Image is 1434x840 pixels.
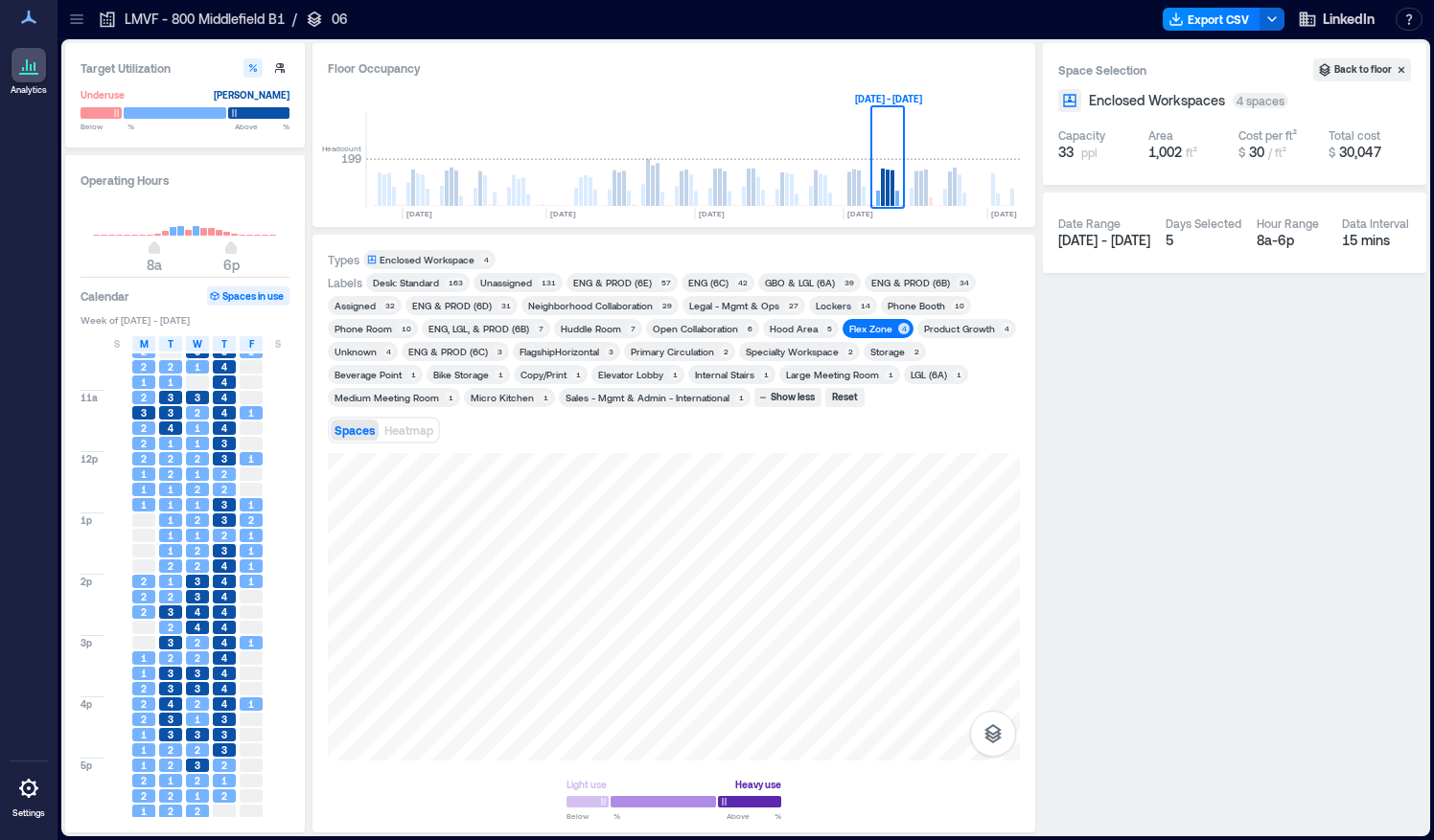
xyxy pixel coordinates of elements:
span: 2 [195,559,200,573]
span: 1 [168,498,173,511]
div: Light use [567,775,607,794]
span: 2 [168,805,173,818]
span: 4 [221,682,227,695]
span: Heatmap [384,423,433,437]
div: 57 [658,277,674,288]
button: Spaces [331,420,379,441]
div: 29 [659,300,675,311]
div: 2 [844,346,856,357]
div: 4 spaces [1233,93,1288,108]
span: 1 [168,375,173,389]
h3: Space Selection [1058,60,1313,79]
span: 3 [168,713,173,726]
span: 3 [221,743,227,757]
div: Unknown [335,345,377,358]
span: 30,047 [1339,144,1381,160]
div: 7 [535,323,546,334]
div: Reset [829,389,861,406]
div: Beverage Point [335,368,402,381]
span: 2 [168,467,173,481]
span: W [193,336,202,352]
span: 2 [141,391,147,404]
span: 1 [141,498,147,511]
span: 1 [141,805,147,818]
div: 8a - 6p [1257,231,1327,250]
div: Specialty Workspace [746,345,839,358]
div: 131 [538,277,559,288]
div: 6 [744,323,755,334]
span: 3 [168,605,173,619]
span: 1 [195,467,200,481]
span: 30 [1249,144,1264,160]
div: 7 [627,323,638,334]
p: 06 [332,10,348,29]
span: / ft² [1268,146,1286,159]
button: Back to floor [1313,58,1411,81]
div: 1 [572,369,584,380]
span: 3 [221,713,227,726]
span: 1 [141,667,147,680]
div: 1 [885,369,896,380]
span: $ [1238,146,1245,159]
span: 2 [195,483,200,496]
span: 1 [195,421,200,435]
span: 1 [168,529,173,542]
span: 3 [168,667,173,680]
span: $ [1329,146,1335,159]
button: Spaces in use [207,286,289,306]
span: 4 [168,421,173,435]
span: 6p [223,257,240,273]
div: 1 [953,369,964,380]
span: 2 [168,789,173,803]
div: Micro Kitchen [471,391,534,404]
span: 3 [168,636,173,649]
div: 163 [445,277,466,288]
span: 2 [195,774,200,787]
span: 2 [195,743,200,757]
span: 2 [141,575,147,588]
span: 1 [141,483,147,496]
div: Hour Range [1257,216,1319,231]
div: 4 [1001,323,1012,334]
div: Internal Stairs [695,368,754,381]
span: 1 [141,743,147,757]
span: 2 [141,682,147,695]
p: LMVF - 800 Middlefield B1 [125,10,285,29]
span: 2 [195,697,200,711]
span: Below % [567,810,620,822]
span: 3 [195,682,200,695]
span: ppl [1081,145,1098,160]
div: 15 mins [1342,231,1412,250]
span: 3 [195,575,200,588]
div: 1 [495,369,506,380]
span: S [114,336,120,352]
span: 1 [248,452,254,465]
span: 2 [168,743,173,757]
div: Huddle Room [561,322,621,335]
div: 4 [480,254,492,265]
div: LGL (6A) [911,368,947,381]
span: 3 [141,406,147,420]
span: 1 [141,651,147,665]
a: Analytics [5,42,53,102]
span: 2 [141,437,147,450]
p: / [292,10,297,29]
div: 2 [720,346,731,357]
span: 4 [221,667,227,680]
div: Copy/Print [520,368,567,381]
span: 2 [141,713,147,726]
span: 4 [221,360,227,374]
span: 2 [168,759,173,772]
button: Export CSV [1163,8,1261,31]
div: Bike Storage [433,368,489,381]
span: 3 [221,544,227,557]
div: Capacity [1058,127,1105,143]
button: Reset [825,388,865,407]
span: 2 [141,590,147,603]
span: 1 [168,544,173,557]
span: 1 [195,498,200,511]
p: Analytics [11,84,47,96]
div: 1 [760,369,772,380]
span: 2 [195,636,200,649]
span: 1,002 [1148,144,1182,160]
